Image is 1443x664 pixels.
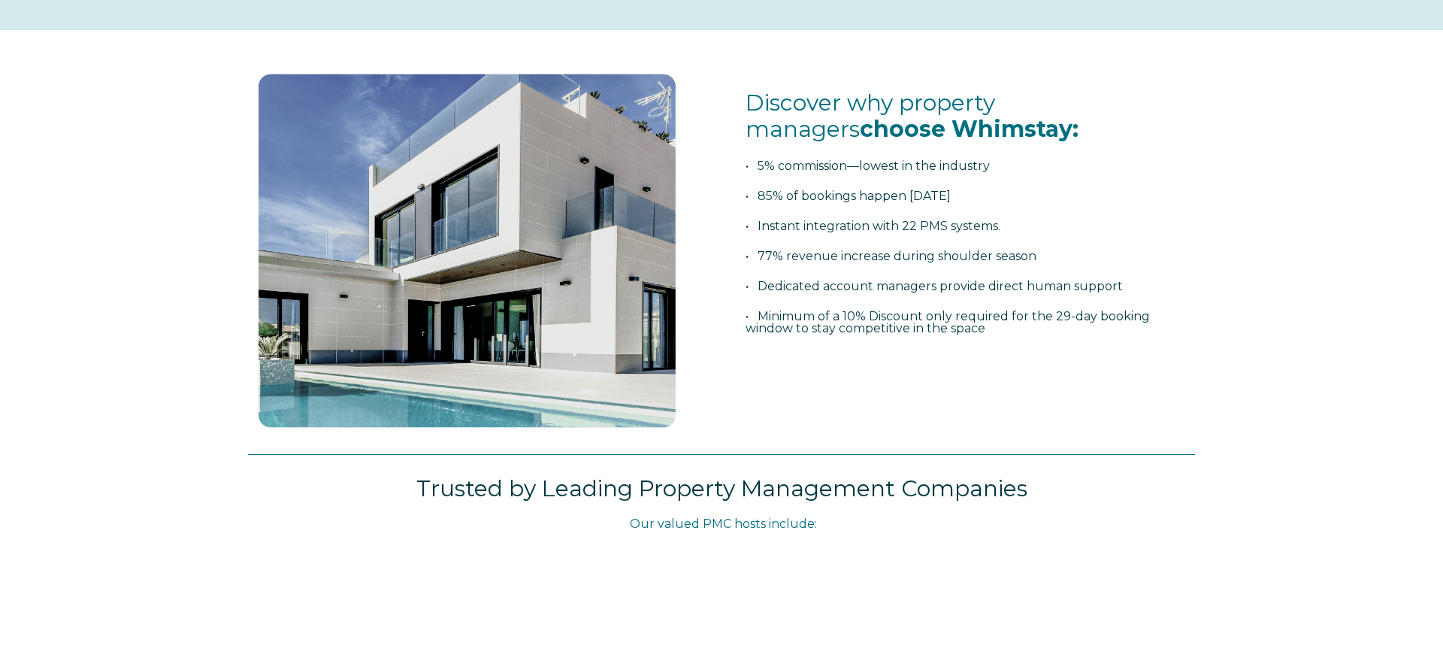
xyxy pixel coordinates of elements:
span: • 85% of bookings happen [DATE] [746,189,951,203]
span: • 5% commission—lowest in the industry [746,159,990,173]
span: • Dedicated account managers provide direct human support [746,279,1123,293]
span: • Instant integration with 22 PMS systems. [746,219,1000,233]
span: • 77% revenue increase during shoulder season [746,249,1036,263]
span: Trusted by Leading Property Management Companies [416,475,1027,502]
span: • Minimum of a 10% Discount only required for the 29-day booking window to stay competitive in th... [746,309,1150,335]
span: Discover why property managers [746,89,1078,143]
span: choose Whimstay: [860,115,1078,143]
span: Our valued PMC hosts include:​ [630,517,817,531]
img: foto 1 [244,60,690,441]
